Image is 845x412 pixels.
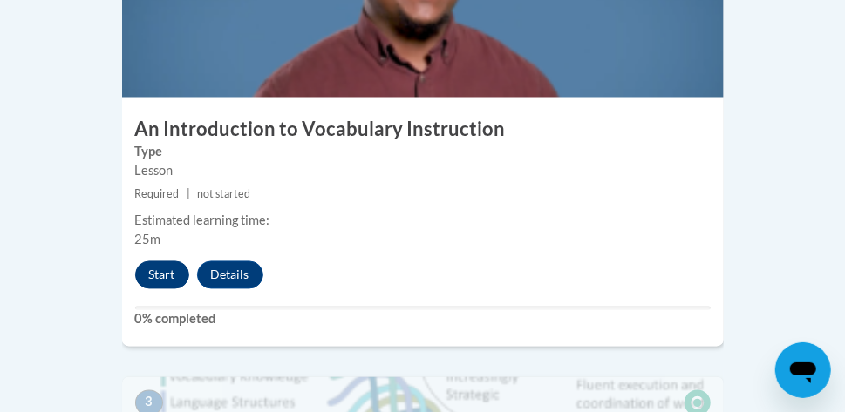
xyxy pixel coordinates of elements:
[135,188,180,201] span: Required
[197,188,250,201] span: not started
[135,212,711,231] div: Estimated learning time:
[135,261,189,289] button: Start
[135,310,711,329] label: 0% completed
[135,233,161,247] span: 25m
[187,188,190,201] span: |
[197,261,263,289] button: Details
[775,342,831,398] iframe: Button to launch messaging window
[135,143,711,162] label: Type
[122,117,724,144] h3: An Introduction to Vocabulary Instruction
[135,162,711,181] div: Lesson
